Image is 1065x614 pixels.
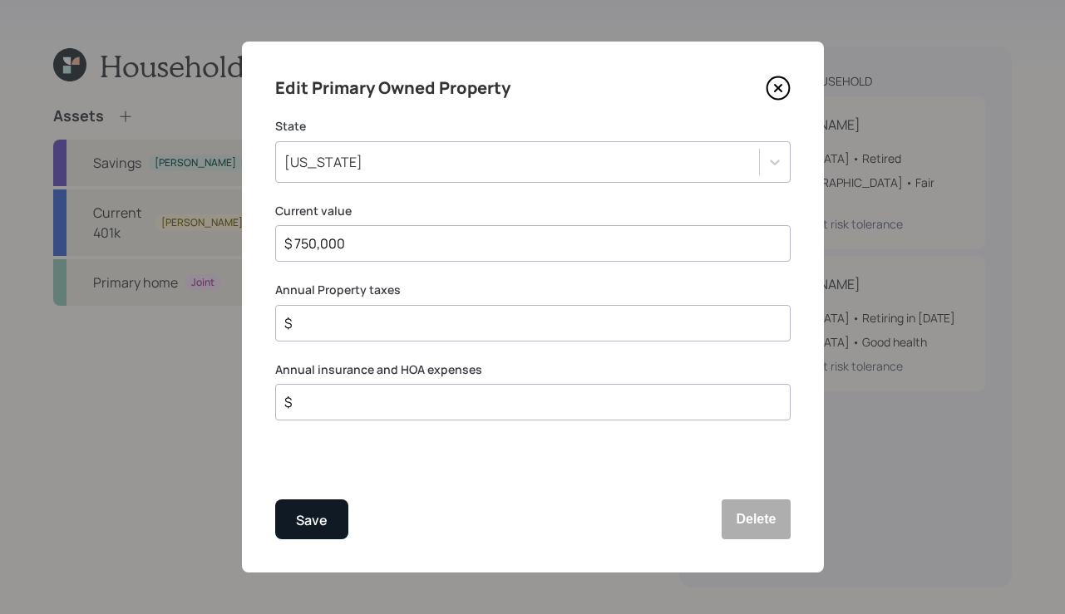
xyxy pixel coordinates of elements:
button: Delete [722,499,790,539]
label: State [275,118,791,135]
label: Current value [275,203,791,219]
button: Save [275,499,348,539]
label: Annual insurance and HOA expenses [275,361,791,378]
div: [US_STATE] [284,153,362,171]
label: Annual Property taxes [275,282,791,298]
h4: Edit Primary Owned Property [275,75,510,101]
div: Save [296,509,328,532]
